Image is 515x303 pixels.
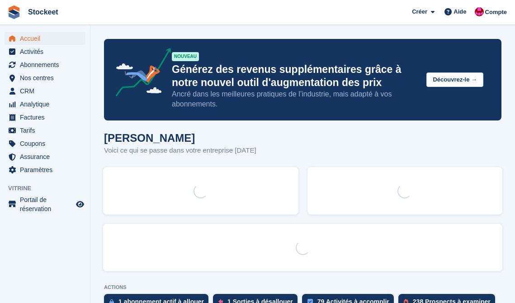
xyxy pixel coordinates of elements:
span: Accueil [20,32,74,45]
span: CRM [20,85,74,97]
a: menu [5,137,85,150]
h1: [PERSON_NAME] [104,132,256,144]
span: Coupons [20,137,74,150]
a: menu [5,111,85,124]
a: menu [5,150,85,163]
a: Stockeet [24,5,62,19]
span: Activités [20,45,74,58]
a: menu [5,124,85,137]
span: Compte [485,8,507,17]
p: Générez des revenus supplémentaires grâce à notre nouvel outil d'augmentation des prix [172,63,419,89]
div: NOUVEAU [172,52,199,61]
span: Paramètres [20,164,74,176]
a: menu [5,164,85,176]
img: Valentin BURDET [475,7,484,16]
span: Créer [412,7,427,16]
span: Analytique [20,98,74,111]
span: Portail de réservation [20,195,74,213]
span: Factures [20,111,74,124]
a: Boutique d'aperçu [75,199,85,210]
p: Voici ce qui se passe dans votre entreprise [DATE] [104,145,256,156]
p: ACTIONS [104,284,501,290]
span: Vitrine [8,184,90,193]
a: menu [5,195,85,213]
img: stora-icon-8386f47178a22dfd0bd8f6a31ec36ba5ce8667c1dd55bd0f319d3a0aa187defe.svg [7,5,21,19]
a: menu [5,32,85,45]
a: menu [5,58,85,71]
button: Découvrez-le → [426,72,483,87]
p: Ancré dans les meilleures pratiques de l’industrie, mais adapté à vos abonnements. [172,89,419,109]
a: menu [5,85,85,97]
span: Aide [454,7,466,16]
span: Abonnements [20,58,74,71]
span: Assurance [20,150,74,163]
a: menu [5,98,85,111]
a: menu [5,45,85,58]
a: menu [5,72,85,84]
img: price-adjustments-announcement-icon-8257ccfd72463d97f412b2fc003d46551f7dbcb40ab6d574587a9cd5c0d94... [108,48,171,100]
span: Tarifs [20,124,74,137]
span: Nos centres [20,72,74,84]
